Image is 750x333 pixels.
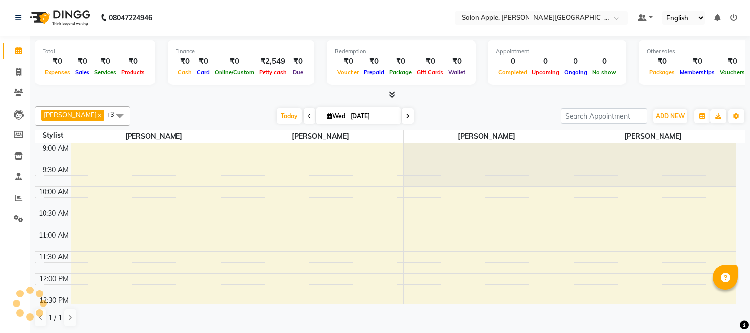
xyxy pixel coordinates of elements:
span: Wed [324,112,348,120]
span: [PERSON_NAME] [71,130,237,143]
span: Voucher [335,69,361,76]
span: Wallet [446,69,468,76]
a: x [97,111,101,119]
div: ₹0 [387,56,414,67]
span: No show [590,69,618,76]
div: Appointment [496,47,618,56]
span: +3 [106,110,122,118]
span: Prepaid [361,69,387,76]
div: ₹0 [647,56,677,67]
span: Upcoming [529,69,562,76]
div: ₹0 [194,56,212,67]
div: ₹0 [73,56,92,67]
input: Search Appointment [561,108,647,124]
span: Gift Cards [414,69,446,76]
span: Packages [647,69,677,76]
span: ADD NEW [656,112,685,120]
div: ₹0 [92,56,119,67]
div: ₹0 [414,56,446,67]
div: 9:30 AM [41,165,71,175]
div: 11:00 AM [37,230,71,241]
div: 0 [590,56,618,67]
div: 10:30 AM [37,208,71,219]
div: ₹0 [677,56,717,67]
span: Card [194,69,212,76]
span: Package [387,69,414,76]
span: [PERSON_NAME] [404,130,570,143]
div: ₹2,549 [257,56,289,67]
span: 1 / 1 [48,313,62,323]
div: 10:00 AM [37,187,71,197]
span: Products [119,69,147,76]
span: Today [277,108,302,124]
div: Redemption [335,47,468,56]
span: Ongoing [562,69,590,76]
div: ₹0 [446,56,468,67]
b: 08047224946 [109,4,152,32]
img: logo [25,4,93,32]
span: Sales [73,69,92,76]
span: Completed [496,69,529,76]
div: 0 [529,56,562,67]
div: 12:30 PM [37,295,71,306]
div: ₹0 [335,56,361,67]
div: Finance [176,47,307,56]
span: Petty cash [257,69,289,76]
span: [PERSON_NAME] [237,130,403,143]
div: 0 [496,56,529,67]
div: ₹0 [361,56,387,67]
div: ₹0 [119,56,147,67]
span: [PERSON_NAME] [44,111,97,119]
span: Cash [176,69,194,76]
div: 0 [562,56,590,67]
div: ₹0 [176,56,194,67]
span: Memberships [677,69,717,76]
div: ₹0 [212,56,257,67]
div: 9:00 AM [41,143,71,154]
button: ADD NEW [653,109,687,123]
span: Due [290,69,306,76]
div: Total [43,47,147,56]
span: [PERSON_NAME] [570,130,736,143]
span: Expenses [43,69,73,76]
div: Stylist [35,130,71,141]
div: ₹0 [289,56,307,67]
span: Vouchers [717,69,747,76]
span: Services [92,69,119,76]
div: 12:00 PM [37,274,71,284]
div: ₹0 [717,56,747,67]
span: Online/Custom [212,69,257,76]
input: 2025-09-03 [348,109,397,124]
div: ₹0 [43,56,73,67]
div: 11:30 AM [37,252,71,262]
